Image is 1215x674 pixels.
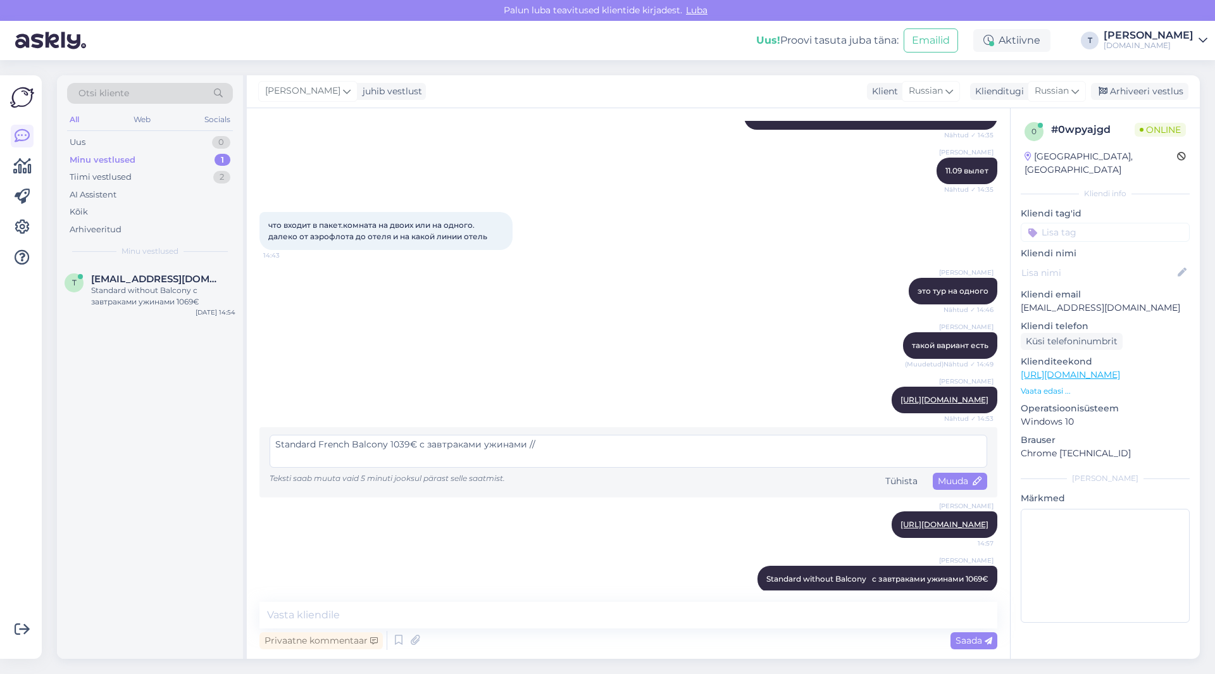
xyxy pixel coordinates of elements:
[70,189,116,201] div: AI Assistent
[259,632,383,649] div: Privaatne kommentaar
[263,251,311,260] span: 14:43
[1021,434,1190,447] p: Brauser
[213,171,230,184] div: 2
[973,29,1050,52] div: Aktiivne
[946,539,994,548] span: 14:57
[1021,207,1190,220] p: Kliendi tag'id
[268,220,487,241] span: что входит в пакет.комната на двоих или на одного. далеко от аэрофлота до отеля и на какой линии ...
[867,85,898,98] div: Klient
[212,136,230,149] div: 0
[1035,84,1069,98] span: Russian
[682,4,711,16] span: Luba
[1021,288,1190,301] p: Kliendi email
[1021,223,1190,242] input: Lisa tag
[70,136,85,149] div: Uus
[1051,122,1135,137] div: # 0wpyajgd
[1081,32,1099,49] div: T
[1021,266,1175,280] input: Lisa nimi
[939,322,994,332] span: [PERSON_NAME]
[10,85,34,109] img: Askly Logo
[909,84,943,98] span: Russian
[1104,41,1193,51] div: [DOMAIN_NAME]
[70,154,135,166] div: Minu vestlused
[202,111,233,128] div: Socials
[1021,333,1123,350] div: Küsi telefoninumbrit
[1021,385,1190,397] p: Vaata edasi ...
[904,28,958,53] button: Emailid
[196,308,235,317] div: [DATE] 14:54
[78,87,129,100] span: Otsi kliente
[970,85,1024,98] div: Klienditugi
[1021,492,1190,505] p: Märkmed
[70,171,132,184] div: Tiimi vestlused
[131,111,153,128] div: Web
[70,206,88,218] div: Kõik
[1021,301,1190,315] p: [EMAIL_ADDRESS][DOMAIN_NAME]
[756,34,780,46] b: Uus!
[939,147,994,157] span: [PERSON_NAME]
[939,377,994,386] span: [PERSON_NAME]
[91,285,235,308] div: Standard without Balcony с завтраками ужинами 1069€
[1021,473,1190,484] div: [PERSON_NAME]
[1021,369,1120,380] a: [URL][DOMAIN_NAME]
[880,473,923,490] div: Tühista
[939,501,994,511] span: [PERSON_NAME]
[1021,320,1190,333] p: Kliendi telefon
[900,395,988,404] a: [URL][DOMAIN_NAME]
[1031,127,1037,136] span: 0
[1021,247,1190,260] p: Kliendi nimi
[1091,83,1188,100] div: Arhiveeri vestlus
[944,305,994,315] span: Nähtud ✓ 14:46
[67,111,82,128] div: All
[756,33,899,48] div: Proovi tasuta juba täna:
[905,359,994,369] span: (Muudetud) Nähtud ✓ 14:49
[70,223,121,236] div: Arhiveeritud
[938,475,982,487] span: Muuda
[215,154,230,166] div: 1
[900,520,988,529] a: [URL][DOMAIN_NAME]
[265,84,340,98] span: [PERSON_NAME]
[945,166,988,175] span: 11.09 вылет
[1021,188,1190,199] div: Kliendi info
[1135,123,1186,137] span: Online
[91,273,223,285] span: t.karpovits@samelin.ee
[1021,355,1190,368] p: Klienditeekond
[912,340,988,350] span: такой вариант есть
[358,85,422,98] div: juhib vestlust
[939,556,994,565] span: [PERSON_NAME]
[1021,415,1190,428] p: Windows 10
[1104,30,1193,41] div: [PERSON_NAME]
[944,414,994,423] span: Nähtud ✓ 14:53
[956,635,992,646] span: Saada
[270,435,987,468] textarea: Standard French Balcony 1039€ c завтраками ужинами //
[1021,402,1190,415] p: Operatsioonisüsteem
[944,130,994,140] span: Nähtud ✓ 14:35
[72,278,77,287] span: t
[766,574,988,584] span: Standard without Balcony с завтраками ужинами 1069€
[121,246,178,257] span: Minu vestlused
[1021,447,1190,460] p: Chrome [TECHNICAL_ID]
[270,473,505,483] span: Teksti saab muuta vaid 5 minuti jooksul pärast selle saatmist.
[1104,30,1207,51] a: [PERSON_NAME][DOMAIN_NAME]
[1025,150,1177,177] div: [GEOGRAPHIC_DATA], [GEOGRAPHIC_DATA]
[918,286,988,296] span: это тур на одного
[944,185,994,194] span: Nähtud ✓ 14:35
[939,268,994,277] span: [PERSON_NAME]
